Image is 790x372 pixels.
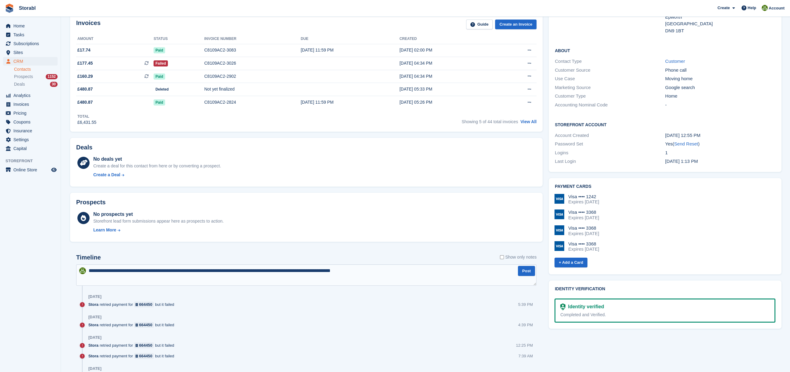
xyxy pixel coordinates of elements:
div: 30 [50,82,58,87]
div: Expires [DATE] [568,215,599,220]
div: [DATE] [88,315,101,320]
span: Paid [154,47,165,53]
th: Created [399,34,498,44]
div: Moving home [665,75,775,82]
div: retried payment for but it failed [88,353,177,359]
span: Stora [88,302,98,307]
a: menu [3,166,58,174]
div: 664450 [139,322,152,328]
div: Total [77,114,96,119]
div: C8109AC2-3026 [204,60,300,66]
span: Stora [88,322,98,328]
span: Stora [88,342,98,348]
div: - [665,102,775,109]
a: 664450 [134,342,154,348]
time: 2023-04-28 12:13:50 UTC [665,159,698,164]
span: Sites [13,48,50,57]
span: Insurance [13,127,50,135]
div: Visa •••• 3368 [568,241,599,247]
a: Customer [665,59,685,64]
a: Guide [466,20,493,30]
button: Post [518,266,535,276]
a: menu [3,39,58,48]
h2: Payment cards [555,184,775,189]
div: Visa •••• 3368 [568,209,599,215]
span: Coupons [13,118,50,126]
h2: Storefront Account [555,121,775,127]
div: [DATE] 05:33 PM [399,86,498,92]
input: Show only notes [500,254,504,260]
img: Visa Logo [554,209,564,219]
div: Last Login [555,158,665,165]
span: Failed [154,60,168,66]
div: 5:39 PM [518,302,533,307]
a: menu [3,48,58,57]
div: 12:25 PM [516,342,533,348]
a: menu [3,118,58,126]
div: 1152 [46,74,58,79]
span: Create [717,5,730,11]
img: Visa Logo [554,241,564,251]
div: [DATE] 04:34 PM [399,60,498,66]
div: [DATE] 05:26 PM [399,99,498,106]
div: Identity verified [565,303,604,310]
h2: Prospects [76,199,106,206]
a: Preview store [50,166,58,173]
span: Pricing [13,109,50,117]
span: £177.45 [77,60,93,66]
div: Expires [DATE] [568,246,599,252]
span: Subscriptions [13,39,50,48]
span: Invoices [13,100,50,109]
div: Phone call [665,67,775,74]
a: View All [520,119,537,124]
h2: Invoices [76,20,101,30]
a: Storabl [16,3,38,13]
div: retried payment for but it failed [88,302,177,307]
th: Status [154,34,204,44]
div: 1 [665,149,775,156]
div: [DATE] 11:59 PM [301,99,399,106]
div: 664450 [139,353,152,359]
a: menu [3,127,58,135]
img: Identity Verification Ready [560,303,565,310]
span: Paid [154,99,165,106]
div: DN9 1BT [665,27,775,34]
div: [GEOGRAPHIC_DATA] [665,20,775,27]
a: 664450 [134,302,154,307]
a: menu [3,91,58,100]
div: retried payment for but it failed [88,342,177,348]
span: Deleted [154,86,170,92]
div: [DATE] 11:59 PM [301,47,399,53]
span: CRM [13,57,50,66]
h2: Deals [76,144,92,151]
div: Create a deal for this contact from here or by converting a prospect. [93,163,221,169]
img: Shurrelle Harrington [762,5,768,11]
a: Deals 30 [14,81,58,88]
span: Account [769,5,785,11]
div: Use Case [555,75,665,82]
div: Learn More [93,227,116,233]
span: Home [13,22,50,30]
label: Show only notes [500,254,537,260]
a: Create an Invoice [495,20,537,30]
a: Create a Deal [93,172,221,178]
span: Tasks [13,30,50,39]
span: Capital [13,144,50,153]
div: Not yet finalized [204,86,300,92]
a: menu [3,135,58,144]
th: Amount [76,34,154,44]
span: ( ) [673,141,700,146]
div: No deals yet [93,156,221,163]
div: Accounting Nominal Code [555,102,665,109]
div: Google search [665,84,775,91]
span: Showing 5 of 44 total invoices [462,119,518,124]
div: Visa •••• 3368 [568,225,599,231]
a: menu [3,30,58,39]
th: Invoice number [204,34,300,44]
div: 4:39 PM [518,322,533,328]
span: £17.74 [77,47,90,53]
span: £160.29 [77,73,93,80]
div: Create a Deal [93,172,120,178]
div: Customer Source [555,67,665,74]
a: menu [3,144,58,153]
